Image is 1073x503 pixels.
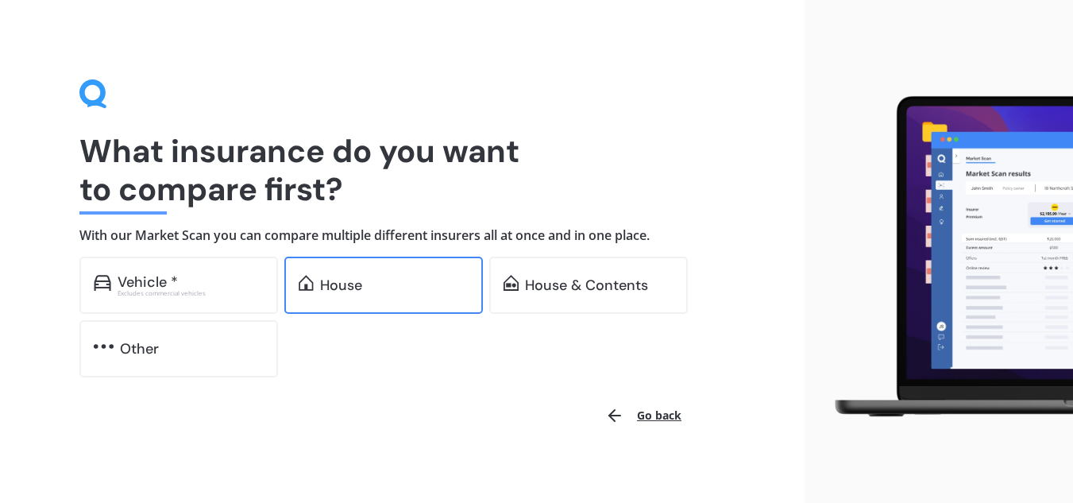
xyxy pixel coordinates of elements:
div: Excludes commercial vehicles [118,290,264,296]
div: House [320,277,362,293]
img: home-and-contents.b802091223b8502ef2dd.svg [504,275,519,291]
h1: What insurance do you want to compare first? [79,132,725,208]
div: House & Contents [525,277,648,293]
button: Go back [596,397,691,435]
img: laptop.webp [817,89,1073,424]
img: home.91c183c226a05b4dc763.svg [299,275,314,291]
img: other.81dba5aafe580aa69f38.svg [94,339,114,354]
img: car.f15378c7a67c060ca3f3.svg [94,275,111,291]
div: Other [120,341,159,357]
div: Vehicle * [118,274,178,290]
h4: With our Market Scan you can compare multiple different insurers all at once and in one place. [79,227,725,244]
